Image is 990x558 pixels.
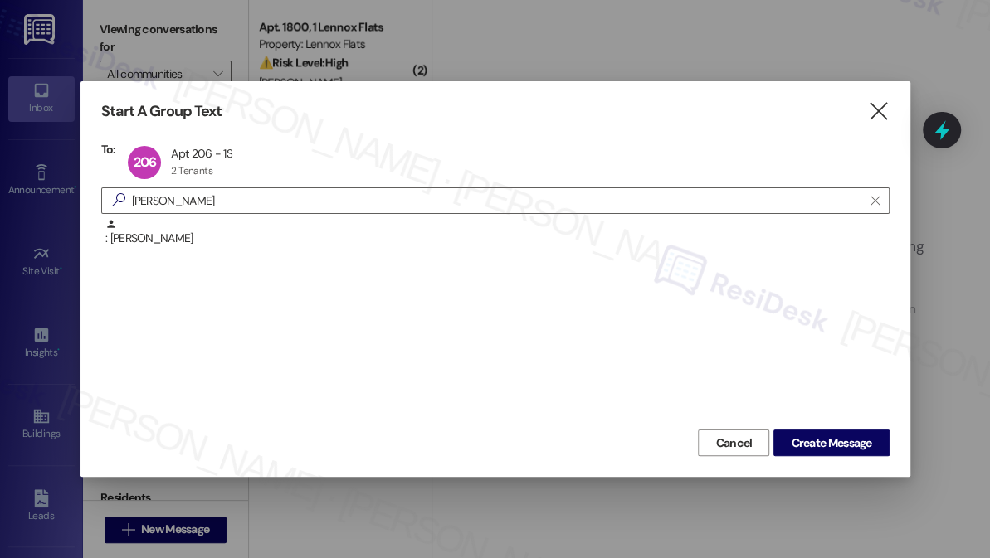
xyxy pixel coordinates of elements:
h3: Start A Group Text [101,102,222,121]
span: 206 [134,153,157,171]
button: Create Message [773,429,889,456]
input: Search for any contact or apartment [132,189,862,212]
button: Cancel [698,429,769,456]
div: : [PERSON_NAME] [105,218,890,247]
span: Cancel [715,434,752,452]
div: Apt 206 - 1S [171,146,232,161]
i:  [867,103,890,120]
i:  [105,192,132,209]
div: 2 Tenants [171,164,212,177]
span: Create Message [791,434,871,452]
div: : [PERSON_NAME] [101,218,890,260]
h3: To: [101,142,116,157]
i:  [871,194,880,207]
button: Clear text [862,188,889,213]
